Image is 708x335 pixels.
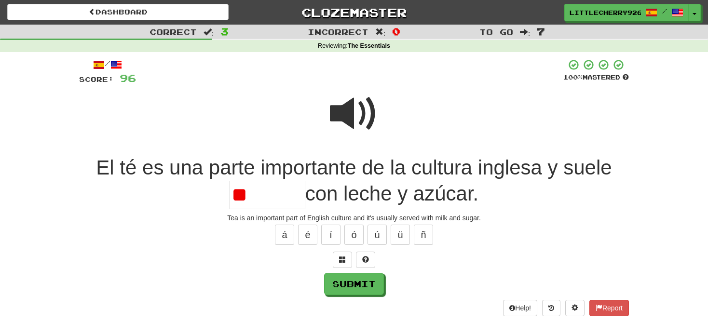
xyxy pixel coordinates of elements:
span: / [662,8,667,14]
span: 3 [220,26,229,37]
button: é [298,225,317,245]
div: Mastered [563,73,629,82]
span: Incorrect [308,27,368,37]
span: 0 [392,26,400,37]
button: Single letter hint - you only get 1 per sentence and score half the points! alt+h [356,252,375,268]
a: Clozemaster [243,4,464,21]
span: : [204,28,214,36]
button: Round history (alt+y) [542,300,560,316]
button: á [275,225,294,245]
button: ó [344,225,364,245]
span: con leche y azúcar. [305,182,479,205]
span: LittleCherry9267 [570,8,641,17]
button: Submit [324,273,384,295]
button: í [321,225,340,245]
div: Tea is an important part of English culture and it's usually served with milk and sugar. [79,213,629,223]
span: : [520,28,531,36]
button: ü [391,225,410,245]
span: To go [479,27,513,37]
span: El té es una parte importante de la cultura inglesa y suele [96,156,612,179]
button: Help! [503,300,537,316]
a: Dashboard [7,4,229,20]
span: Correct [150,27,197,37]
a: LittleCherry9267 / [564,4,689,21]
button: Report [589,300,629,316]
span: Score: [79,75,114,83]
div: / [79,59,136,71]
button: ñ [414,225,433,245]
span: 100 % [563,73,583,81]
span: 96 [120,72,136,84]
span: : [375,28,386,36]
span: 7 [537,26,545,37]
strong: The Essentials [348,42,390,49]
button: Switch sentence to multiple choice alt+p [333,252,352,268]
button: ú [368,225,387,245]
